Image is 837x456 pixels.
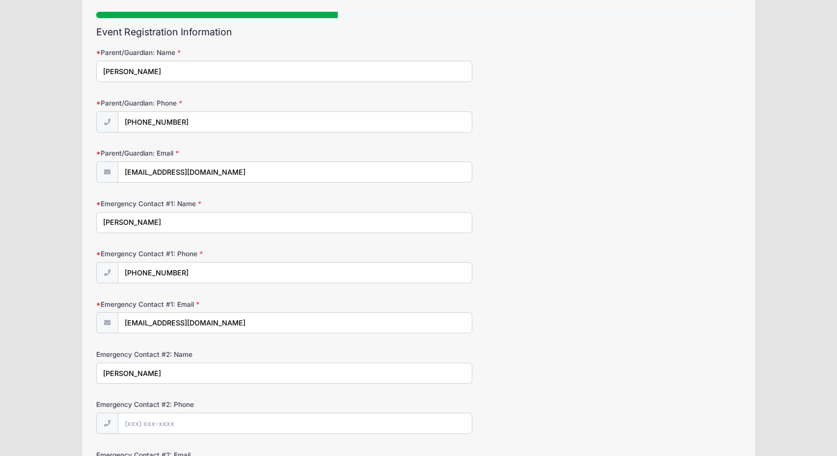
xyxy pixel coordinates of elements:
[96,98,311,108] label: Parent/Guardian: Phone
[96,48,311,57] label: Parent/Guardian: Name
[118,312,472,333] input: email@email.com
[96,199,311,209] label: Emergency Contact #1: Name
[96,148,311,158] label: Parent/Guardian: Email
[118,161,472,183] input: email@email.com
[96,400,311,409] label: Emergency Contact #2: Phone
[118,111,472,133] input: (xxx) xxx-xxxx
[96,299,311,309] label: Emergency Contact #1: Email
[96,349,311,359] label: Emergency Contact #2: Name
[118,413,472,434] input: (xxx) xxx-xxxx
[96,249,311,259] label: Emergency Contact #1: Phone
[96,27,740,38] h2: Event Registration Information
[118,262,472,283] input: (xxx) xxx-xxxx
